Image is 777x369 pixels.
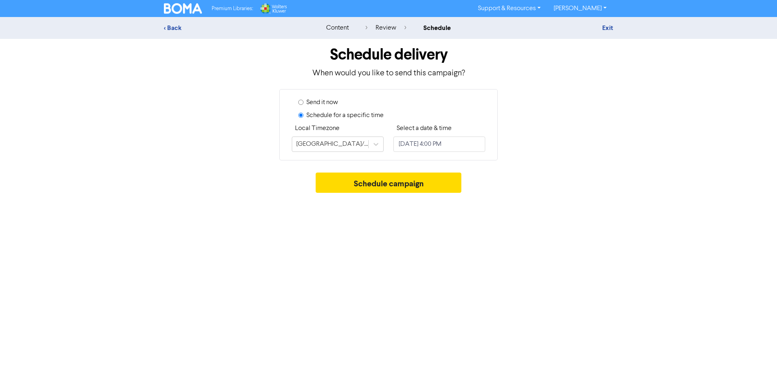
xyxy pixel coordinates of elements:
[547,2,613,15] a: [PERSON_NAME]
[326,23,349,33] div: content
[393,137,485,152] input: Click to select a date
[164,3,202,14] img: BOMA Logo
[423,23,451,33] div: schedule
[471,2,547,15] a: Support & Resources
[316,173,462,193] button: Schedule campaign
[164,23,306,33] div: < Back
[365,23,406,33] div: review
[306,111,384,120] label: Schedule for a specific time
[164,45,613,64] h1: Schedule delivery
[164,67,613,79] p: When would you like to send this campaign?
[397,124,452,133] label: Select a date & time
[602,24,613,32] a: Exit
[212,6,253,11] span: Premium Libraries:
[259,3,287,14] img: Wolters Kluwer
[296,139,369,149] div: [GEOGRAPHIC_DATA]/[GEOGRAPHIC_DATA]
[306,98,338,107] label: Send it now
[737,330,777,369] iframe: Chat Widget
[295,124,340,133] label: Local Timezone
